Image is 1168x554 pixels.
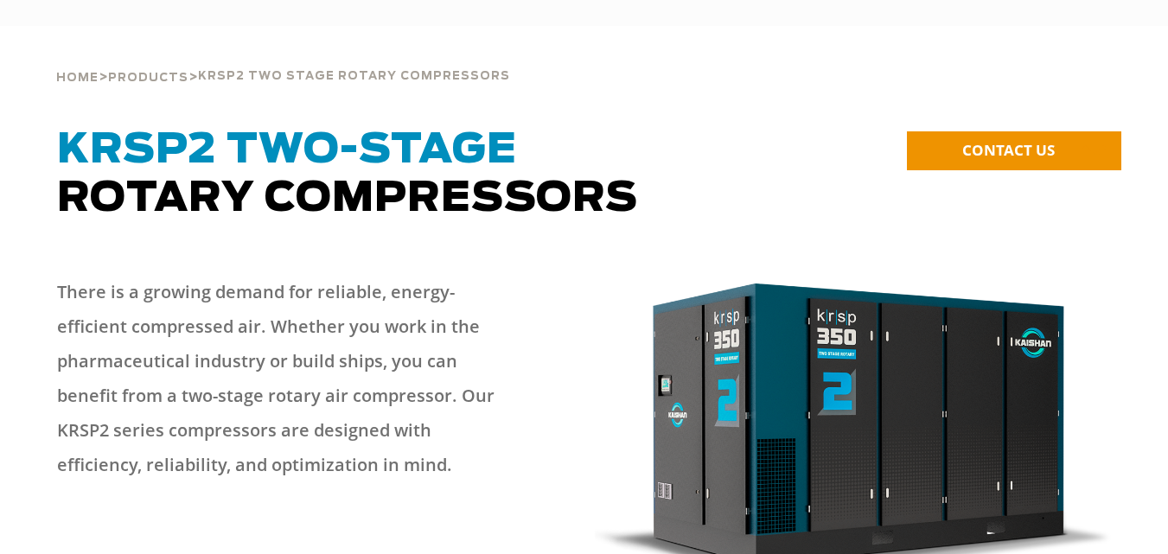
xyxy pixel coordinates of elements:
span: Products [108,73,188,84]
a: Products [108,69,188,85]
span: KRSP2 Two-Stage [57,130,517,171]
a: Home [56,69,99,85]
span: krsp2 two stage rotary compressors [198,71,510,82]
span: Rotary Compressors [57,130,638,220]
div: > > [56,26,510,92]
span: CONTACT US [962,140,1055,160]
span: Home [56,73,99,84]
a: CONTACT US [907,131,1121,170]
p: There is a growing demand for reliable, energy-efficient compressed air. Whether you work in the ... [57,275,514,482]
